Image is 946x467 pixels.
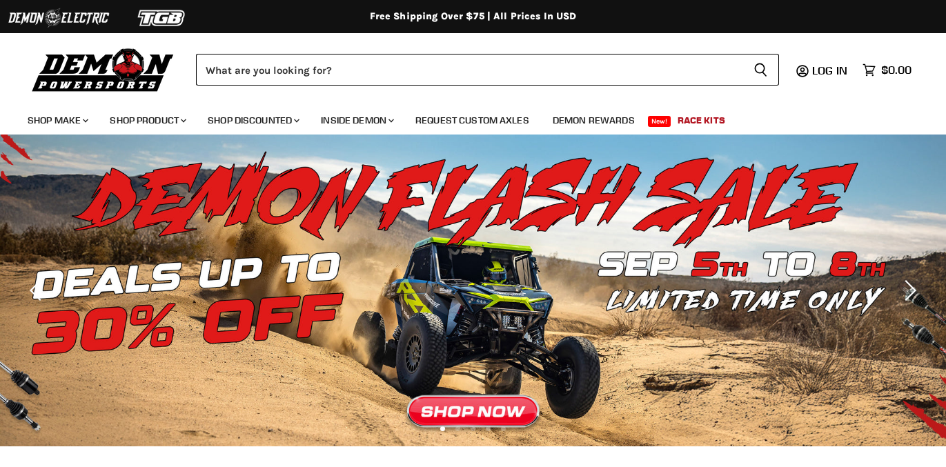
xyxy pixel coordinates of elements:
input: Search [196,54,742,86]
a: $0.00 [856,60,918,80]
button: Previous [24,277,52,304]
li: Page dot 2 [455,426,460,431]
a: Log in [806,64,856,77]
li: Page dot 3 [471,426,475,431]
a: Shop Make [17,106,97,135]
img: TGB Logo 2 [110,5,214,31]
li: Page dot 5 [501,426,506,431]
a: Request Custom Axles [405,106,540,135]
a: Shop Discounted [197,106,308,135]
span: Log in [812,63,847,77]
button: Next [894,277,922,304]
img: Demon Electric Logo 2 [7,5,110,31]
button: Search [742,54,779,86]
a: Inside Demon [311,106,402,135]
a: Shop Product [99,106,195,135]
img: Demon Powersports [28,45,179,94]
li: Page dot 1 [440,426,445,431]
form: Product [196,54,779,86]
li: Page dot 4 [486,426,491,431]
ul: Main menu [17,101,908,135]
a: Race Kits [667,106,736,135]
a: Demon Rewards [542,106,645,135]
span: New! [648,116,671,127]
span: $0.00 [881,63,911,77]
